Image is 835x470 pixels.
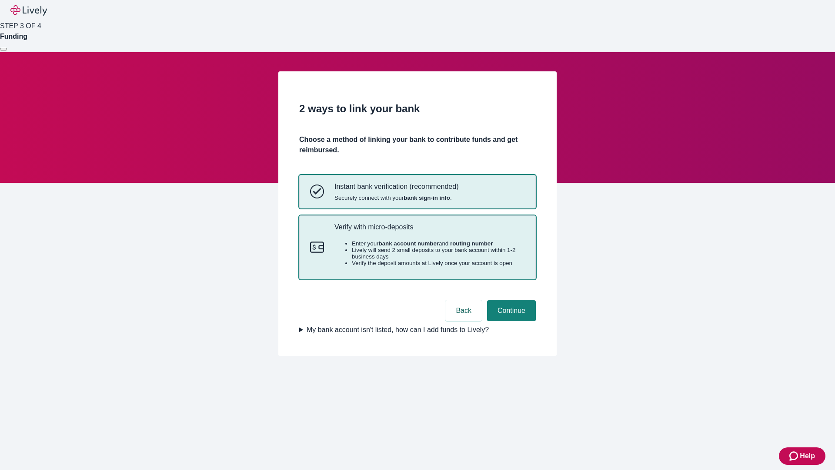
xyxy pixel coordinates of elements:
img: Lively [10,5,47,16]
summary: My bank account isn't listed, how can I add funds to Lively? [299,325,536,335]
p: Verify with micro-deposits [334,223,525,231]
button: Micro-depositsVerify with micro-depositsEnter yourbank account numberand routing numberLively wil... [300,216,535,279]
span: Help [800,451,815,461]
h4: Choose a method of linking your bank to contribute funds and get reimbursed. [299,134,536,155]
button: Back [445,300,482,321]
span: Securely connect with your . [334,195,458,201]
svg: Instant bank verification [310,185,324,198]
strong: bank sign-in info [404,195,450,201]
button: Zendesk support iconHelp [779,447,825,465]
svg: Micro-deposits [310,240,324,254]
strong: routing number [450,240,493,247]
p: Instant bank verification (recommended) [334,182,458,191]
li: Verify the deposit amounts at Lively once your account is open [352,260,525,266]
h2: 2 ways to link your bank [299,101,536,117]
button: Instant bank verificationInstant bank verification (recommended)Securely connect with yourbank si... [300,175,535,208]
button: Continue [487,300,536,321]
svg: Zendesk support icon [789,451,800,461]
strong: bank account number [379,240,439,247]
li: Enter your and [352,240,525,247]
li: Lively will send 2 small deposits to your bank account within 1-2 business days [352,247,525,260]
